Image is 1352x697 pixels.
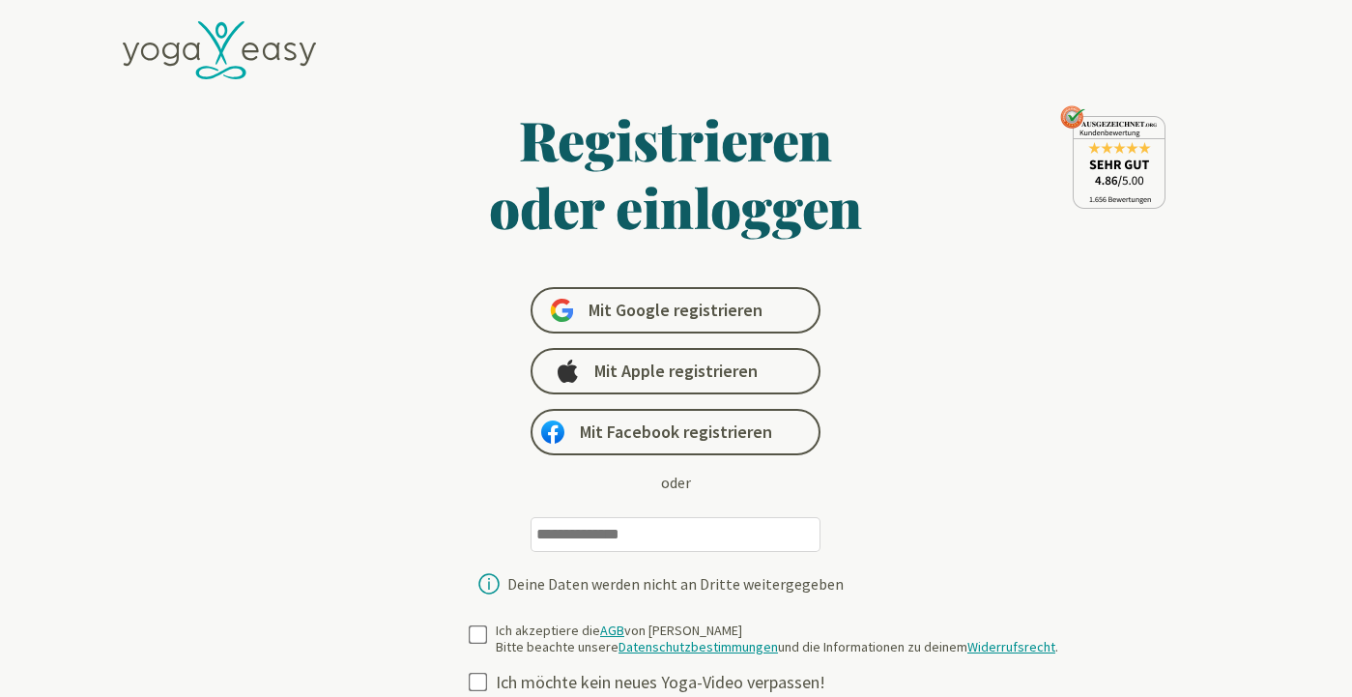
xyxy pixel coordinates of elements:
a: Mit Apple registrieren [531,348,820,394]
a: Datenschutzbestimmungen [618,638,778,655]
div: Ich möchte kein neues Yoga-Video verpassen! [496,672,1074,694]
div: Deine Daten werden nicht an Dritte weitergegeben [507,576,844,592]
a: Mit Facebook registrieren [531,409,820,455]
img: ausgezeichnet_seal.png [1060,105,1165,209]
span: Mit Google registrieren [589,299,762,322]
h1: Registrieren oder einloggen [302,105,1050,241]
span: Mit Apple registrieren [594,360,758,383]
div: Ich akzeptiere die von [PERSON_NAME] Bitte beachte unsere und die Informationen zu deinem . [496,623,1058,656]
a: AGB [600,622,624,639]
span: Mit Facebook registrieren [580,421,772,444]
a: Mit Google registrieren [531,287,820,334]
a: Widerrufsrecht [967,638,1055,655]
div: oder [661,471,691,494]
